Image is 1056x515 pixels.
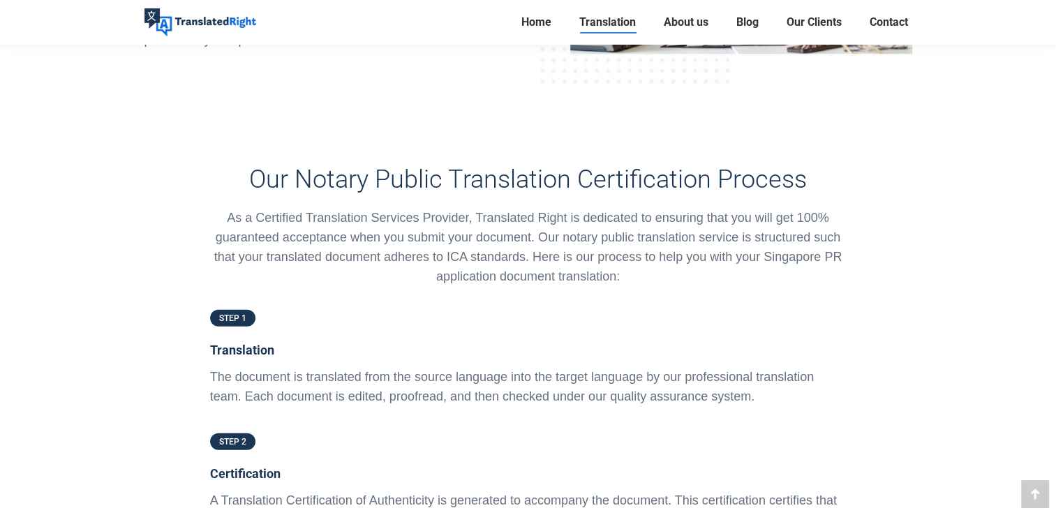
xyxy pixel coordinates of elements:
a: Home [517,13,556,32]
h5: Translation [210,341,847,360]
a: Our Clients [782,13,846,32]
a: STEP 1 [210,310,255,327]
a: STEP 2 [210,433,255,450]
span: Blog [736,15,759,29]
h3: Our Notary Public Translation Certification Process [210,165,847,194]
p: As a Certified Translation Services Provider, Translated Right is dedicated to ensuring that you ... [210,208,847,286]
span: Contact [870,15,908,29]
span: STEP 2 [219,437,246,447]
a: Contact [865,13,912,32]
span: About us [664,15,708,29]
a: Translation [575,13,640,32]
h5: Certification [210,464,847,484]
img: Translated Right [144,8,256,36]
a: Blog [732,13,763,32]
span: Our Clients [787,15,842,29]
span: Translation [579,15,636,29]
span: Home [521,15,551,29]
a: About us [660,13,713,32]
p: The document is translated from the source language into the target language by our professional ... [210,367,847,406]
span: STEP 1 [219,313,246,323]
